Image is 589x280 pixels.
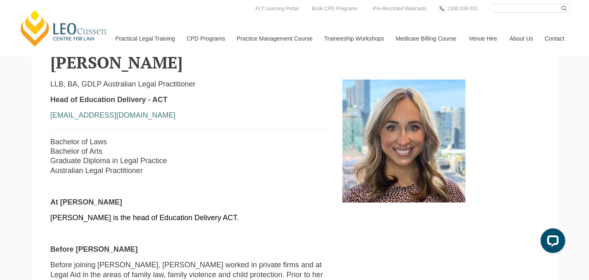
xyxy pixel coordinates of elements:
a: CPD Programs [180,21,230,56]
span: 1300 039 031 [447,6,477,11]
a: Practice Management Course [231,21,318,56]
a: Contact [539,21,571,56]
a: Medicare Billing Course [390,21,463,56]
strong: Before [PERSON_NAME] [50,245,138,253]
iframe: LiveChat chat widget [534,225,568,260]
a: [PERSON_NAME] Centre for Law [18,9,109,48]
a: 1300 039 031 [445,4,479,13]
p: Bachelor of Laws Bachelor of Arts Graduate Diploma in Legal Practice Australian Legal Practitioner [50,137,330,176]
a: About Us [503,21,539,56]
a: Traineeship Workshops [318,21,390,56]
a: [EMAIL_ADDRESS][DOMAIN_NAME] [50,111,176,119]
p: LLB, BA, GDLP Australian Legal Practitioner [50,80,330,89]
strong: Head of Education Delivery - ACT [50,96,167,104]
h2: [PERSON_NAME] [50,53,539,71]
a: Venue Hire [463,21,503,56]
strong: At [PERSON_NAME] [50,198,122,206]
a: Book CPD Programs [309,4,359,13]
a: Practical Legal Training [109,21,181,56]
a: Pre-Recorded Webcasts [371,4,429,13]
a: PLT Learning Portal [253,4,301,13]
span: [PERSON_NAME] is the head of Education Delivery ACT. [50,214,239,222]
